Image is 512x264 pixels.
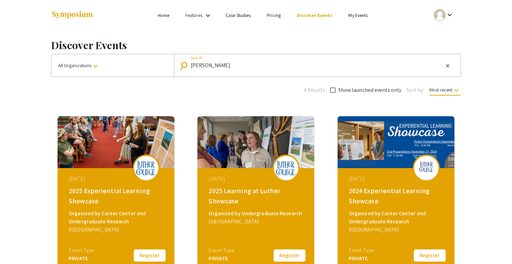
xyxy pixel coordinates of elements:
div: [GEOGRAPHIC_DATA] [69,226,165,234]
div: [DATE] [349,175,445,183]
a: Home [158,12,169,18]
a: My Events [348,12,368,18]
a: Case Studies [226,12,251,18]
mat-icon: Search [180,60,190,72]
div: 2025 Learning at Luther Showcase [209,186,305,206]
input: Looking for something specific? [191,62,443,68]
div: [GEOGRAPHIC_DATA] [209,218,305,226]
div: 2025 Experiential Learning Showcase [69,186,165,206]
button: Register [133,248,167,263]
img: 2025-learning-luther_eventLogo_660283_.png [276,161,296,175]
div: Organized by Undergraduate Research [209,209,305,218]
img: 2024-experiential-learning_eventCoverPhoto_fc5cb4__thumb.png [338,116,454,168]
div: Event Type [349,246,375,255]
span: Most recent [429,87,461,96]
button: Clear [444,62,452,70]
span: All Organizations [58,62,100,68]
span: Show launched events only [338,86,402,94]
a: Features [186,12,202,18]
div: [DATE] [209,175,305,183]
h1: Discover Events [51,39,461,51]
div: [GEOGRAPHIC_DATA] [349,226,445,234]
a: Discover Events [297,12,333,18]
img: 2025-experiential-learning-showcase_eventCoverPhoto_3051d9__thumb.jpg [58,116,174,168]
div: Organized by Career Center and Undergraduate Research [349,209,445,226]
mat-icon: keyboard_arrow_down [91,62,100,70]
div: PRIVATE [69,255,94,263]
iframe: Chat [5,233,29,259]
div: [DATE] [69,175,165,183]
div: PRIVATE [209,255,234,263]
img: 2025-learning-luther_eventCoverPhoto_1c7e1f__thumb.jpg [197,116,314,168]
button: Register [273,248,306,263]
span: 4 Results [304,86,325,94]
div: Organized by Career Center and Undergraduate Research [69,209,165,226]
div: Event Type [69,246,94,255]
mat-icon: keyboard_arrow_down [452,86,461,95]
div: 2024 Experiential Learning Showcase [349,186,445,206]
img: 2024-experiential-learning_eventLogo_531c99_.png [416,159,436,176]
img: Symposium by ForagerOne [51,11,93,20]
mat-icon: Expand account dropdown [446,11,454,19]
mat-icon: Expand Features list [204,12,212,20]
a: Pricing [267,12,281,18]
button: Expand account dropdown [427,7,461,23]
button: All Organizations [51,54,174,77]
button: Register [413,248,447,263]
span: Sort by: [406,86,424,94]
img: 2025-experiential-learning-showcase_eventLogo_377aea_.png [136,161,156,175]
div: PRIVATE [349,255,375,263]
button: Most recent [424,84,466,96]
div: Event Type [209,246,234,255]
mat-icon: close [445,63,450,69]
